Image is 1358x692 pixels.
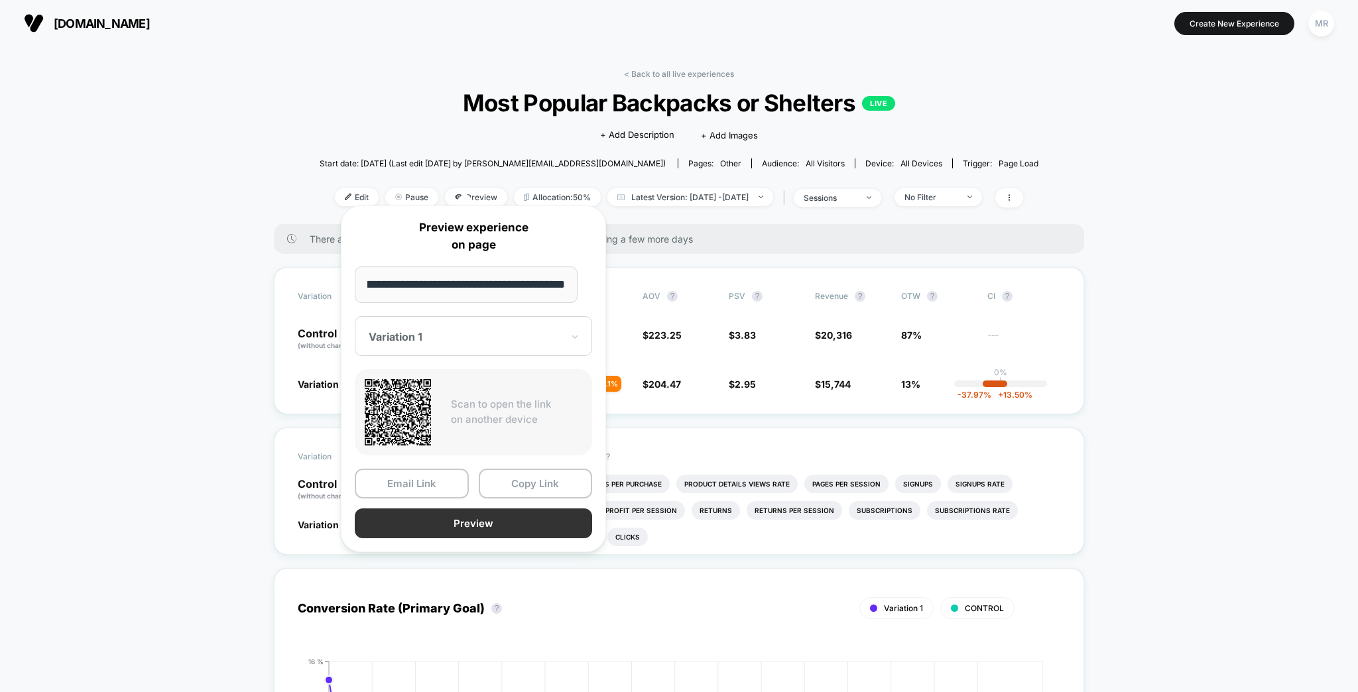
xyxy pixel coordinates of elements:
span: Variation 1 [298,378,345,390]
button: ? [927,291,938,302]
p: | [999,377,1002,387]
span: Variation 1 [298,519,345,530]
div: No Filter [904,192,957,202]
span: all devices [900,158,942,168]
span: + [998,390,1003,400]
p: LIVE [862,96,895,111]
li: Returns [692,501,740,520]
span: $ [643,329,682,341]
p: Would like to see more reports? [492,451,1061,461]
span: + Add Images [701,130,758,141]
li: Clicks [607,528,648,546]
span: There are still no statistically significant results. We recommend waiting a few more days [310,233,1058,245]
button: ? [855,291,865,302]
li: Subscriptions [849,501,920,520]
span: Edit [335,188,379,206]
button: ? [667,291,678,302]
span: Revenue [815,291,848,301]
button: Preview [355,508,592,538]
span: $ [643,378,681,390]
span: Latest Version: [DATE] - [DATE] [607,188,773,206]
span: + Add Description [600,129,674,142]
span: (without changes) [298,341,357,349]
span: Page Load [999,158,1038,168]
a: < Back to all live experiences [624,69,734,79]
button: Copy Link [479,469,593,498]
span: Device: [855,158,952,168]
img: calendar [617,194,625,200]
div: Trigger: [963,158,1038,168]
span: Variation [298,451,371,462]
span: 2.95 [735,378,756,390]
span: 15,744 [821,378,851,390]
div: Audience: [762,158,845,168]
p: Preview experience on page [355,219,592,253]
button: ? [491,603,502,614]
button: Email Link [355,469,469,498]
button: MR [1304,10,1338,37]
img: Visually logo [24,13,44,33]
span: 13.50 % [991,390,1032,400]
span: (without changes) [298,492,357,500]
p: Control [298,328,371,351]
span: Preview [445,188,507,206]
span: OTW [901,291,974,302]
span: 3.83 [735,329,756,341]
span: Start date: [DATE] (Last edit [DATE] by [PERSON_NAME][EMAIL_ADDRESS][DOMAIN_NAME]) [320,158,666,168]
li: Items Per Purchase [580,475,670,493]
span: $ [729,378,756,390]
li: Profit Per Session [597,501,685,520]
span: -37.97 % [957,390,991,400]
span: Variation [298,291,371,302]
span: CONTROL [965,603,1004,613]
div: sessions [804,193,857,203]
img: end [759,196,763,198]
span: Pause [385,188,438,206]
span: AOV [643,291,660,301]
li: Product Details Views Rate [676,475,798,493]
li: Signups [895,475,941,493]
span: other [720,158,741,168]
span: 20,316 [821,329,852,341]
span: $ [815,378,851,390]
span: $ [729,329,756,341]
li: Returns Per Session [747,501,842,520]
span: CI [987,291,1060,302]
p: Control [298,479,381,501]
span: PSV [729,291,745,301]
button: [DOMAIN_NAME] [20,13,154,34]
span: 13% [901,378,920,390]
img: end [967,196,972,198]
li: Subscriptions Rate [927,501,1018,520]
span: All Visitors [806,158,845,168]
li: Signups Rate [948,475,1013,493]
span: $ [815,329,852,341]
span: | [780,188,794,207]
span: --- [987,331,1060,351]
span: Variation 1 [884,603,923,613]
span: 223.25 [648,329,682,341]
li: Pages Per Session [804,475,889,493]
span: Most Popular Backpacks or Shelters [355,89,1002,117]
span: [DOMAIN_NAME] [54,17,150,30]
span: 204.47 [648,378,681,390]
button: Create New Experience [1174,12,1294,35]
span: 87% [901,329,922,341]
img: end [867,196,871,199]
div: Pages: [688,158,741,168]
p: Scan to open the link on another device [451,397,582,427]
tspan: 16 % [308,658,324,665]
p: 0% [994,367,1007,377]
div: MR [1308,11,1334,36]
button: ? [752,291,763,302]
span: Allocation: 50% [514,188,601,206]
button: ? [1002,291,1013,302]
